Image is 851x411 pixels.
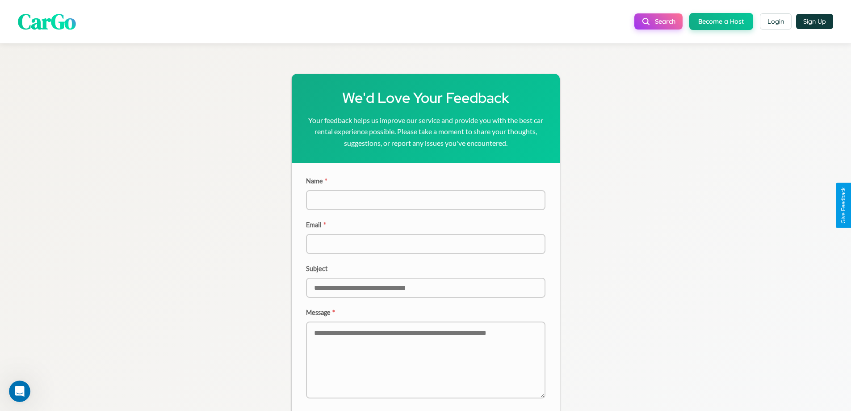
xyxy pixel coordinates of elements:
button: Become a Host [689,13,753,30]
button: Login [760,13,792,30]
label: Name [306,177,545,185]
button: Search [634,13,683,30]
h1: We'd Love Your Feedback [306,88,545,107]
label: Email [306,221,545,229]
p: Your feedback helps us improve our service and provide you with the best car rental experience po... [306,114,545,149]
span: Search [655,17,675,25]
iframe: Intercom live chat [9,381,30,402]
label: Message [306,309,545,316]
label: Subject [306,265,545,272]
div: Give Feedback [840,187,847,224]
button: Sign Up [796,14,833,29]
span: CarGo [18,7,76,36]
